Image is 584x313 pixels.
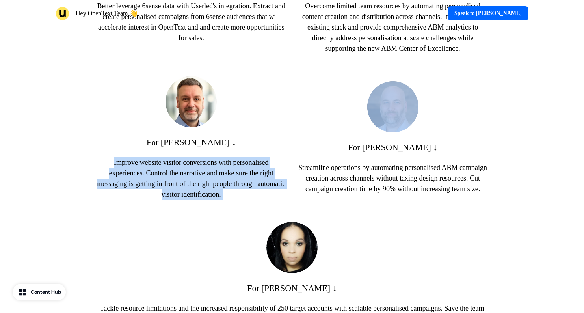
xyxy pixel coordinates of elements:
[13,284,66,300] button: Content Hub
[298,1,487,54] p: Overcome limited team resources by automating personalised content creation and distribution acro...
[31,288,61,296] div: Content Hub
[97,157,286,200] p: Improve website visitor conversions with personalised experiences. Control the narrative and make...
[76,9,138,18] p: Hey OpenText Team 👋
[147,137,236,148] p: For [PERSON_NAME] ↓
[97,1,286,54] p: Better leverage 6sense data with Userled's integration. Extract and create personalised campaigns...
[247,283,337,294] p: For [PERSON_NAME] ↓
[448,6,528,20] a: Speak to [PERSON_NAME]
[298,162,487,194] p: Streamline operations by automating personalised ABM campaign creation across channels without ta...
[348,142,437,153] p: For [PERSON_NAME] ↓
